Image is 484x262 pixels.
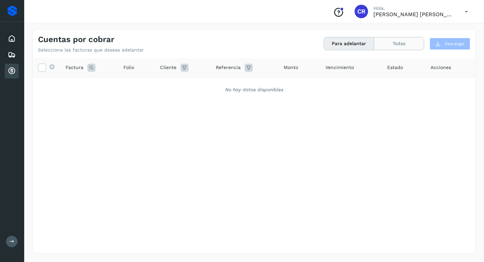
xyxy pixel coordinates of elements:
button: Descargar [430,38,470,50]
span: Vencimiento [325,64,354,71]
h4: Cuentas por cobrar [38,35,114,44]
button: Todas [374,37,424,50]
span: Factura [66,64,83,71]
span: Monto [284,64,298,71]
span: Folio [123,64,134,71]
p: CARLOS RODOLFO BELLI PEDRAZA [373,11,454,18]
span: Cliente [160,64,176,71]
span: Acciones [431,64,451,71]
div: Cuentas por cobrar [5,64,19,78]
div: No hay datos disponibles [41,86,467,93]
div: Inicio [5,31,19,46]
p: Hola, [373,5,454,11]
div: Embarques [5,47,19,62]
p: Selecciona las facturas que deseas adelantar [38,47,144,53]
button: Para adelantar [324,37,374,50]
span: Estado [387,64,403,71]
span: Referencia [216,64,241,71]
span: Descargar [445,41,465,47]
